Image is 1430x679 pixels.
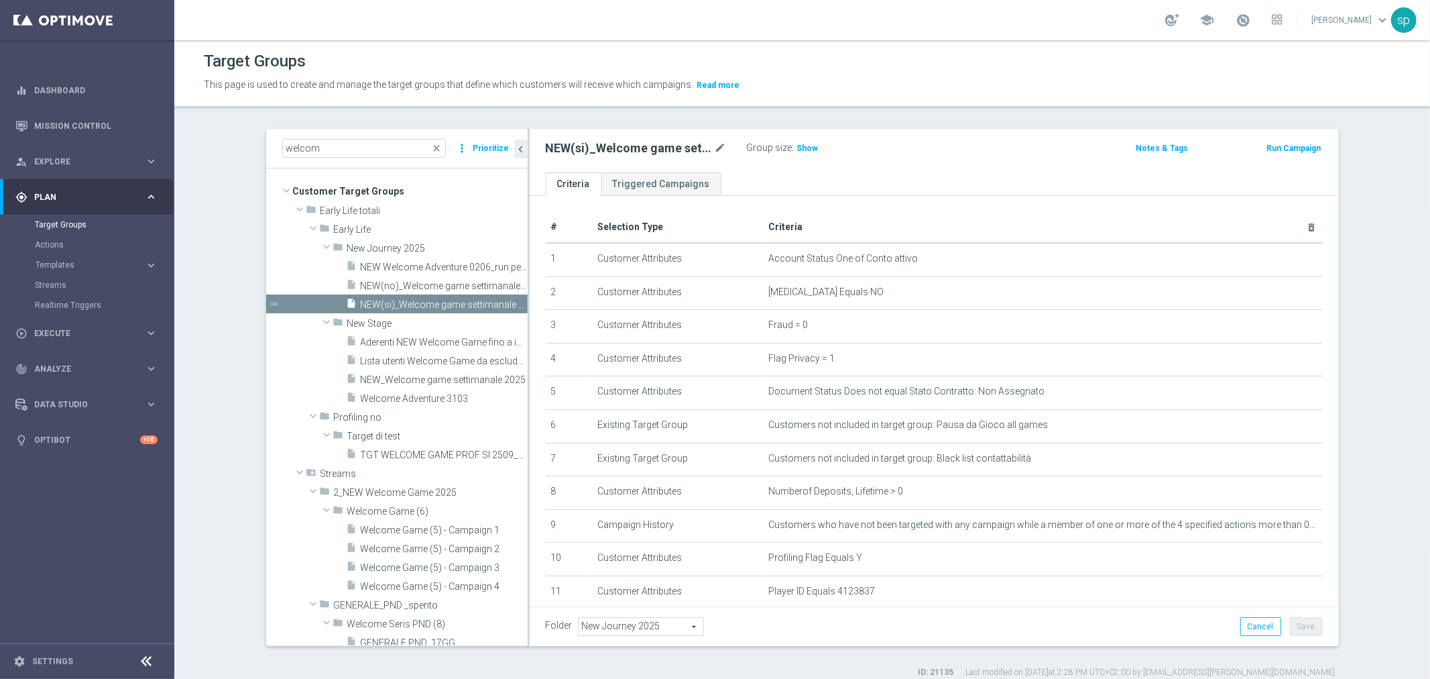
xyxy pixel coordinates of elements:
[347,523,357,539] i: insert_drive_file
[320,598,331,614] i: folder
[347,506,528,517] span: Welcome Game (6)
[1265,141,1322,156] button: Run Campaign
[546,543,593,576] td: 10
[361,637,528,649] span: GENERALE PND_17GG
[347,448,357,464] i: insert_drive_file
[145,155,158,168] i: keyboard_arrow_right
[334,224,528,236] span: Early Life
[1199,13,1214,28] span: school
[15,192,158,203] button: gps_fixed Plan keyboard_arrow_right
[145,259,158,272] i: keyboard_arrow_right
[592,543,763,576] td: Customer Attributes
[320,205,528,217] span: Early Life totali
[34,72,158,108] a: Dashboard
[592,343,763,376] td: Customer Attributes
[15,191,27,203] i: gps_fixed
[34,193,145,201] span: Plan
[1310,10,1391,30] a: [PERSON_NAME]keyboard_arrow_down
[15,327,27,339] i: play_circle_outline
[966,667,1335,678] label: Last modified on [DATE] at 2:28 PM UTC+02:00 by [EMAIL_ADDRESS][PERSON_NAME][DOMAIN_NAME]
[15,422,158,458] div: Optibot
[15,399,158,410] div: Data Studio keyboard_arrow_right
[347,298,357,313] i: insert_drive_file
[768,486,903,497] span: Numberof Deposits, Lifetime > 0
[204,52,306,71] h1: Target Groups
[15,364,158,374] div: track_changes Analyze keyboard_arrow_right
[333,317,344,332] i: folder
[546,276,593,310] td: 2
[592,310,763,344] td: Customer Attributes
[768,453,1031,464] span: Customers not included in target group: Black list contattabilità
[333,505,344,520] i: folder
[515,143,528,156] i: chevron_left
[15,156,145,168] div: Explore
[361,337,528,348] span: Aderenti NEW Welcome Game fino a invio 270125
[35,260,158,270] button: Templates keyboard_arrow_right
[15,85,158,96] div: equalizer Dashboard
[1134,141,1189,156] button: Notes & Tags
[361,543,528,555] span: Welcome Game (5) - Campaign 2
[145,362,158,375] i: keyboard_arrow_right
[546,343,593,376] td: 4
[546,476,593,510] td: 8
[546,620,573,631] label: Folder
[1290,617,1323,636] button: Save
[15,156,158,167] button: person_search Explore keyboard_arrow_right
[768,319,808,331] span: Fraud = 0
[792,142,794,154] label: :
[546,243,593,276] td: 1
[15,327,145,339] div: Execute
[347,373,357,388] i: insert_drive_file
[306,467,317,482] i: folder_special
[15,434,27,446] i: lightbulb
[35,255,173,275] div: Templates
[35,295,173,315] div: Realtime Triggers
[546,310,593,344] td: 3
[456,139,469,158] i: more_vert
[35,280,139,291] a: Streams
[347,243,528,254] span: New Journey 2025
[333,429,344,445] i: folder
[347,279,357,295] i: insert_drive_file
[347,580,357,595] i: insert_drive_file
[15,85,27,97] i: equalizer
[334,600,528,611] span: GENERALE_PND _spento
[347,260,357,276] i: insert_drive_file
[1240,617,1281,636] button: Cancel
[797,144,819,153] span: Show
[282,139,446,158] input: Quick find group or folder
[15,363,27,375] i: track_changes
[35,240,139,250] a: Actions
[140,435,158,444] div: +10
[35,300,139,311] a: Realtime Triggers
[361,562,528,574] span: Welcome Game (5) - Campaign 3
[347,636,357,651] i: insert_drive_file
[695,78,741,93] button: Read more
[34,329,145,337] span: Execute
[35,219,139,230] a: Target Groups
[361,356,528,367] span: Lista utenti Welcome Game da escludere
[320,486,331,501] i: folder
[361,374,528,386] span: NEW_Welcome game settimanale 2025
[15,72,158,108] div: Dashboard
[592,409,763,443] td: Existing Target Group
[35,235,173,255] div: Actions
[34,422,140,458] a: Optibot
[15,399,145,411] div: Data Studio
[334,487,528,499] span: 2_NEW Welcome Game 2025
[347,561,357,576] i: insert_drive_file
[347,318,528,329] span: New Stage
[747,142,792,154] label: Group size
[347,619,528,630] span: Welcome Seris PND (8)
[306,204,317,219] i: folder
[546,443,593,476] td: 7
[601,172,721,196] a: Triggered Campaigns
[36,261,145,269] div: Templates
[320,468,528,480] span: Streams
[592,243,763,276] td: Customer Attributes
[546,409,593,443] td: 6
[514,140,528,158] button: chevron_left
[36,261,131,269] span: Templates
